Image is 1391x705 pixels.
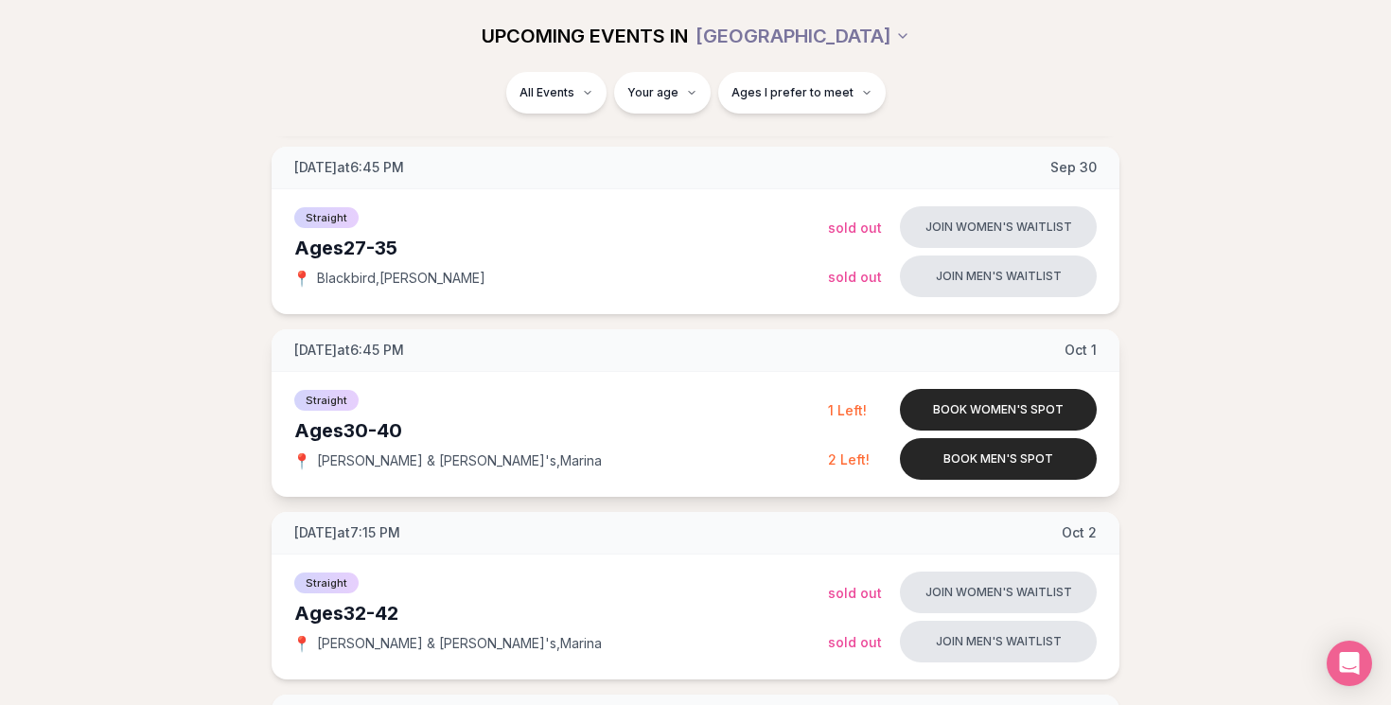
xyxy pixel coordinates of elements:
span: Sold Out [828,585,882,601]
span: All Events [519,85,574,100]
span: [DATE] at 6:45 PM [294,158,404,177]
button: Join women's waitlist [900,572,1097,613]
span: [PERSON_NAME] & [PERSON_NAME]'s , Marina [317,634,602,653]
span: Sold Out [828,634,882,650]
button: All Events [506,72,607,114]
div: Open Intercom Messenger [1327,641,1372,686]
span: Straight [294,207,359,228]
span: 📍 [294,271,309,286]
span: Straight [294,390,359,411]
span: [DATE] at 7:15 PM [294,523,400,542]
div: Ages 27-35 [294,235,828,261]
span: Sold Out [828,269,882,285]
span: Oct 1 [1065,341,1097,360]
div: Ages 30-40 [294,417,828,444]
button: Join men's waitlist [900,256,1097,297]
span: Straight [294,573,359,593]
button: Book men's spot [900,438,1097,480]
span: Oct 2 [1062,523,1097,542]
button: Ages I prefer to meet [718,72,886,114]
span: Blackbird , [PERSON_NAME] [317,269,485,288]
span: 1 Left! [828,402,867,418]
span: UPCOMING EVENTS IN [482,23,688,49]
div: Ages 32-42 [294,600,828,626]
span: Ages I prefer to meet [731,85,854,100]
span: 📍 [294,636,309,651]
span: [DATE] at 6:45 PM [294,341,404,360]
span: 2 Left! [828,451,870,467]
button: Join men's waitlist [900,621,1097,662]
span: Sep 30 [1050,158,1097,177]
span: Your age [627,85,678,100]
button: Your age [614,72,711,114]
span: [PERSON_NAME] & [PERSON_NAME]'s , Marina [317,451,602,470]
span: Sold Out [828,220,882,236]
button: Book women's spot [900,389,1097,431]
button: [GEOGRAPHIC_DATA] [695,15,910,57]
span: 📍 [294,453,309,468]
button: Join women's waitlist [900,206,1097,248]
